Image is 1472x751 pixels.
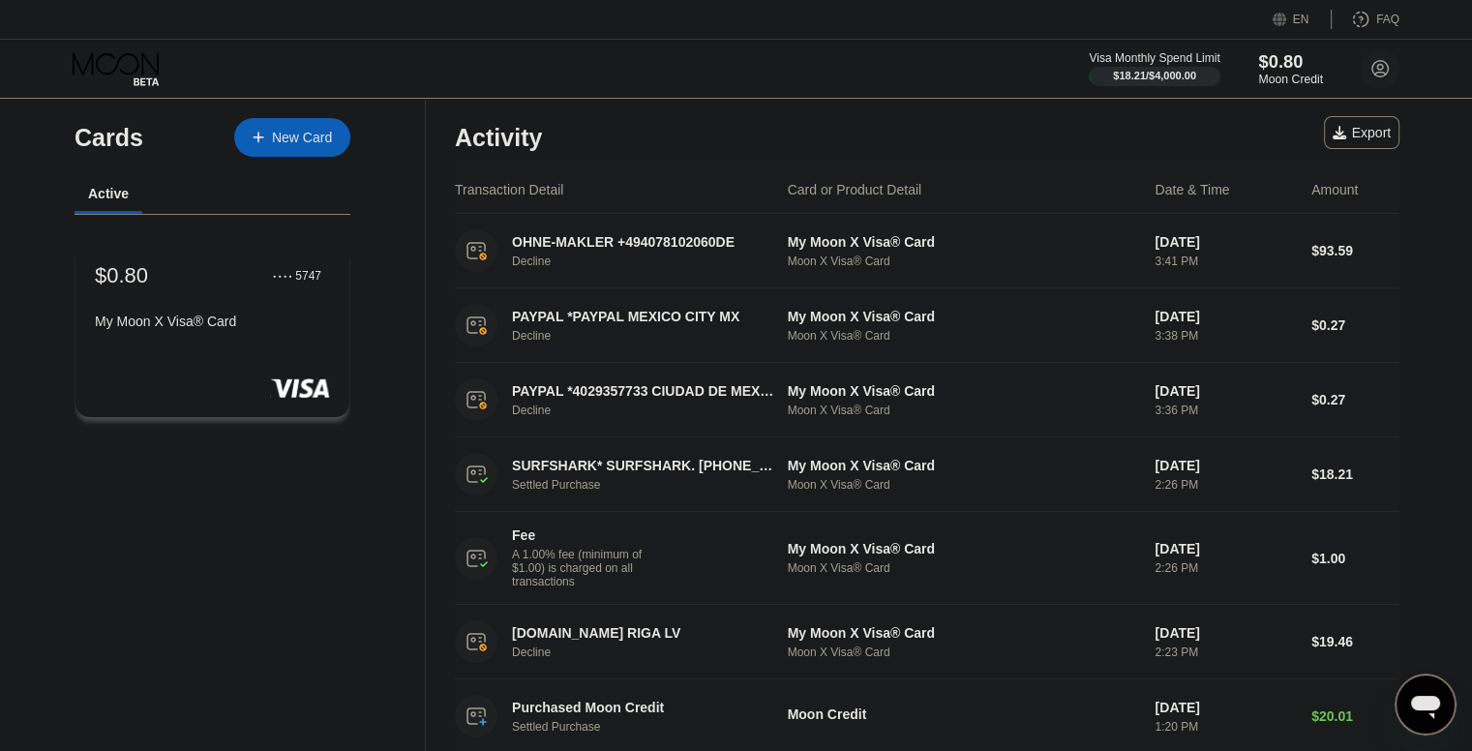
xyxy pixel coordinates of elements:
div: My Moon X Visa® Card [95,314,330,329]
div: Transaction Detail [455,182,563,197]
div: 3:36 PM [1155,404,1296,417]
div: Moon X Visa® Card [788,561,1140,575]
div: PAYPAL *4029357733 CIUDAD DE MEXMX [512,383,777,399]
div: Moon X Visa® Card [788,478,1140,492]
div: [DATE] [1155,234,1296,250]
div: Decline [512,329,797,343]
div: 2:26 PM [1155,561,1296,575]
div: $0.80Moon Credit [1258,51,1323,86]
div: Moon X Visa® Card [788,255,1140,268]
div: Moon Credit [788,706,1140,722]
div: PAYPAL *4029357733 CIUDAD DE MEXMXDeclineMy Moon X Visa® CardMoon X Visa® Card[DATE]3:36 PM$0.27 [455,363,1399,437]
iframe: Schaltfläche zum Öffnen des Messaging-Fensters [1395,674,1457,736]
div: PAYPAL *PAYPAL MEXICO CITY MXDeclineMy Moon X Visa® CardMoon X Visa® Card[DATE]3:38 PM$0.27 [455,288,1399,363]
div: $20.01 [1311,708,1399,724]
div: Card or Product Detail [788,182,922,197]
div: PAYPAL *PAYPAL MEXICO CITY MX [512,309,777,324]
div: Visa Monthly Spend Limit$18.21/$4,000.00 [1089,51,1219,86]
div: Moon X Visa® Card [788,404,1140,417]
div: [DATE] [1155,309,1296,324]
div: Purchased Moon Credit [512,700,777,715]
div: EN [1293,13,1309,26]
div: SURFSHARK* SURFSHARK. [PHONE_NUMBER] NLSettled PurchaseMy Moon X Visa® CardMoon X Visa® Card[DATE... [455,437,1399,512]
div: Active [88,186,129,201]
div: Decline [512,646,797,659]
div: Fee [512,527,647,543]
div: FAQ [1332,10,1399,29]
div: [DATE] [1155,625,1296,641]
div: 5747 [295,269,321,283]
div: Moon X Visa® Card [788,329,1140,343]
div: $0.80 [95,263,148,288]
div: OHNE-MAKLER +494078102060DE [512,234,777,250]
div: $0.27 [1311,392,1399,407]
div: [DATE] [1155,700,1296,715]
div: [DATE] [1155,541,1296,556]
div: [DOMAIN_NAME] RIGA LV [512,625,777,641]
div: My Moon X Visa® Card [788,458,1140,473]
div: Settled Purchase [512,720,797,734]
div: OHNE-MAKLER +494078102060DEDeclineMy Moon X Visa® CardMoon X Visa® Card[DATE]3:41 PM$93.59 [455,214,1399,288]
div: $0.80● ● ● ●5747My Moon X Visa® Card [75,244,349,417]
div: Visa Monthly Spend Limit [1089,51,1219,65]
div: ● ● ● ● [273,273,292,279]
div: 2:23 PM [1155,646,1296,659]
div: My Moon X Visa® Card [788,234,1140,250]
div: Activity [455,124,542,152]
div: [DATE] [1155,458,1296,473]
div: Decline [512,404,797,417]
div: New Card [272,130,332,146]
div: Moon Credit [1258,73,1323,86]
div: $1.00 [1311,551,1399,566]
div: My Moon X Visa® Card [788,309,1140,324]
div: 3:41 PM [1155,255,1296,268]
div: $19.46 [1311,634,1399,649]
div: Moon X Visa® Card [788,646,1140,659]
div: Settled Purchase [512,478,797,492]
div: $93.59 [1311,243,1399,258]
div: Amount [1311,182,1358,197]
div: [DOMAIN_NAME] RIGA LVDeclineMy Moon X Visa® CardMoon X Visa® Card[DATE]2:23 PM$19.46 [455,605,1399,679]
div: $18.21 [1311,466,1399,482]
div: $18.21 / $4,000.00 [1113,70,1196,81]
div: $0.80 [1258,51,1323,72]
div: A 1.00% fee (minimum of $1.00) is charged on all transactions [512,548,657,588]
div: Date & Time [1155,182,1229,197]
div: Cards [75,124,143,152]
div: [DATE] [1155,383,1296,399]
div: My Moon X Visa® Card [788,383,1140,399]
div: Export [1333,125,1391,140]
div: 3:38 PM [1155,329,1296,343]
div: SURFSHARK* SURFSHARK. [PHONE_NUMBER] NL [512,458,777,473]
div: My Moon X Visa® Card [788,625,1140,641]
div: FAQ [1376,13,1399,26]
div: $0.27 [1311,317,1399,333]
div: FeeA 1.00% fee (minimum of $1.00) is charged on all transactionsMy Moon X Visa® CardMoon X Visa® ... [455,512,1399,605]
div: Decline [512,255,797,268]
div: 2:26 PM [1155,478,1296,492]
div: My Moon X Visa® Card [788,541,1140,556]
div: New Card [234,118,350,157]
div: Export [1324,116,1399,149]
div: 1:20 PM [1155,720,1296,734]
div: EN [1273,10,1332,29]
